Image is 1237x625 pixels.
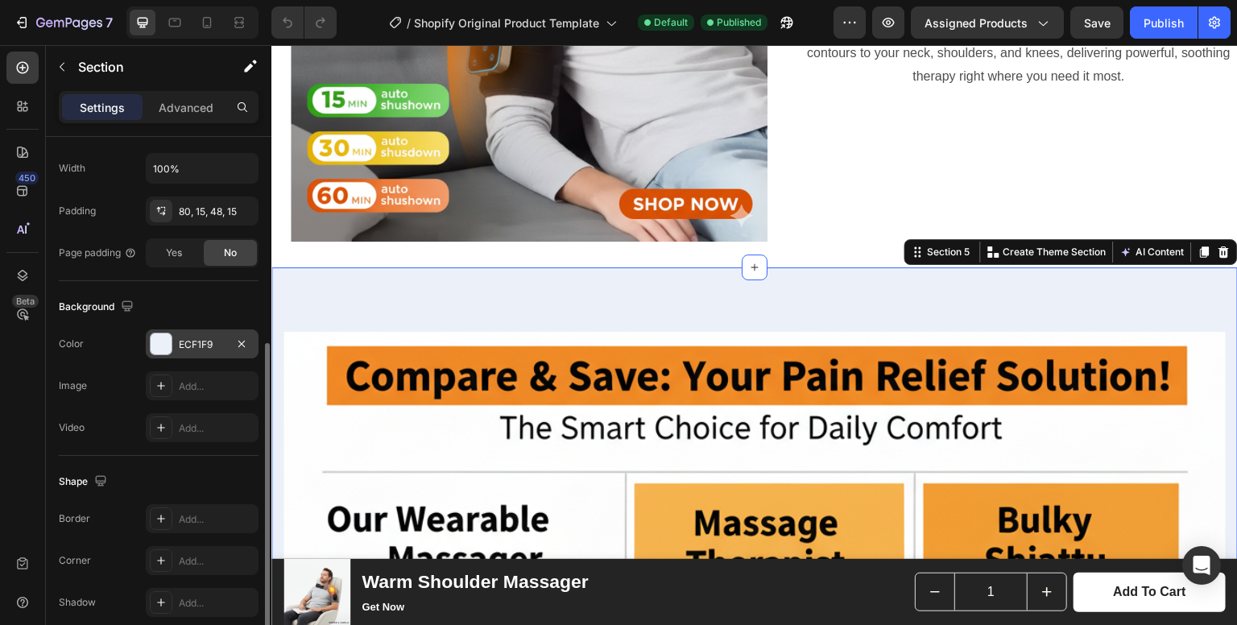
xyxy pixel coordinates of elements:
button: 7 [6,6,120,39]
span: Published [717,15,761,30]
iframe: Design area [271,45,1237,625]
span: Assigned Products [925,14,1028,31]
button: Save [1070,6,1123,39]
div: Image [59,379,87,393]
div: Video [59,420,85,435]
div: Add... [179,512,254,527]
div: ECF1F9 [179,337,225,352]
input: quantity [683,528,756,565]
div: Add... [179,421,254,436]
div: Undo/Redo [271,6,337,39]
input: Auto [147,154,258,183]
p: Create Theme Section [732,200,835,214]
div: 450 [15,172,39,184]
p: Advanced [159,99,213,116]
div: Width [59,161,85,176]
div: Corner [59,553,91,568]
div: Add... [179,379,254,394]
span: No [224,246,237,260]
div: Beta [12,295,39,308]
p: Settings [80,99,125,116]
button: increment [756,528,795,565]
div: Page padding [59,246,137,260]
div: Color [59,337,84,351]
div: Add... [179,596,254,611]
div: Shadow [59,595,96,610]
div: Open Intercom Messenger [1182,546,1221,585]
span: / [407,14,411,31]
button: Publish [1130,6,1198,39]
p: 7 [105,13,113,32]
div: Shape [59,471,110,493]
button: decrement [644,528,683,565]
div: Background [59,296,137,318]
div: Border [59,511,90,526]
button: Assigned Products [911,6,1064,39]
button: Add to cart [802,528,954,567]
div: Publish [1144,14,1184,31]
div: Add to cart [842,539,914,556]
div: Padding [59,204,96,218]
div: 80, 15, 48, 15 [179,205,254,219]
span: Default [654,15,688,30]
div: Section 5 [653,200,702,214]
span: Shopify Original Product Template [414,14,599,31]
div: Add... [179,554,254,569]
span: Save [1084,16,1111,30]
p: Section [78,57,210,77]
button: AI Content [846,197,916,217]
span: Yes [166,246,182,260]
